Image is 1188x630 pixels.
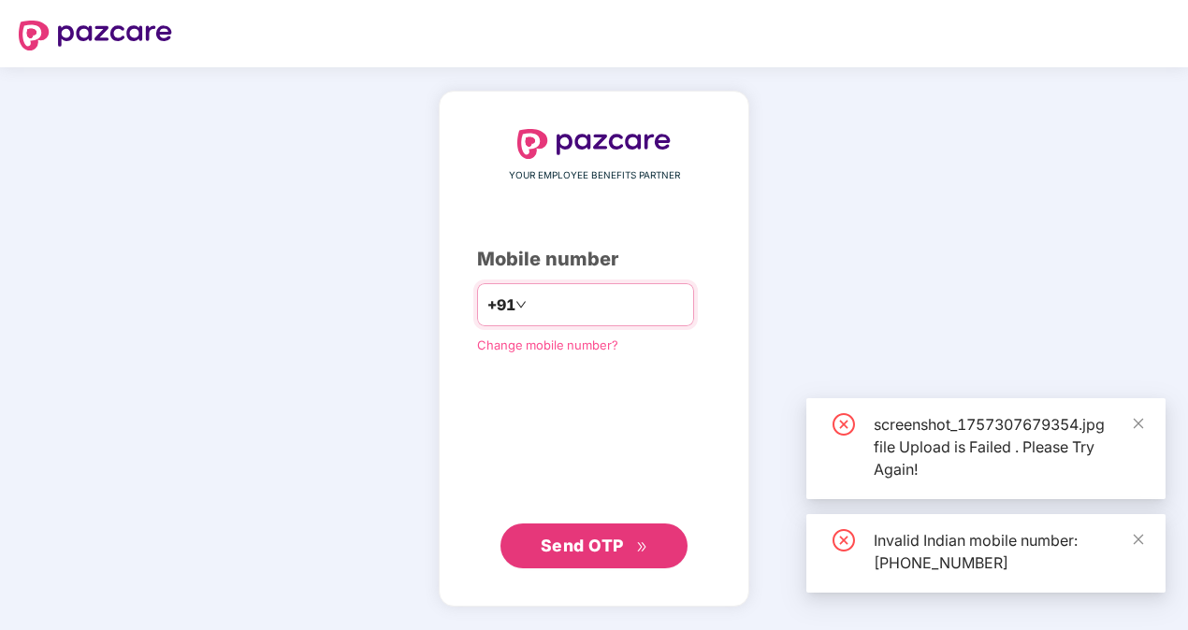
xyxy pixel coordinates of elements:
img: logo [517,129,671,159]
span: Send OTP [541,536,624,555]
span: down [515,299,527,310]
span: double-right [636,541,648,553]
span: close-circle [833,413,855,436]
button: Send OTPdouble-right [500,523,688,568]
span: close-circle [833,529,855,551]
span: close [1132,533,1145,546]
a: Change mobile number? [477,337,618,352]
div: screenshot_1757307679354.jpg file Upload is Failed . Please Try Again! [874,413,1143,480]
img: logo [19,21,172,50]
span: YOUR EMPLOYEE BENEFITS PARTNER [509,168,680,183]
span: close [1132,417,1145,430]
span: +91 [487,294,515,317]
div: Mobile number [477,245,711,274]
div: Invalid Indian mobile number: [PHONE_NUMBER] [874,529,1143,574]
